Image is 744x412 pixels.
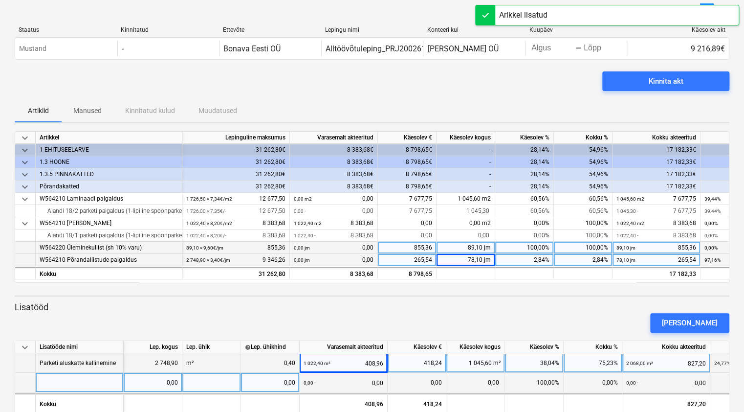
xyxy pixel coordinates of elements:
[19,169,31,181] span: keyboard_arrow_down
[631,26,725,33] div: Käesolev akt
[15,301,729,313] p: Lisatööd
[564,353,622,373] div: 75,23%
[294,233,316,238] small: 1 022,40 -
[186,245,223,251] small: 89,10 × 9,60€ / jm
[392,373,442,392] div: 0,00
[437,144,495,156] div: -
[294,268,373,280] div: 8 383,68
[378,254,437,266] div: 265,54
[616,257,635,263] small: 78,10 jm
[495,254,554,266] div: 2,84%
[124,341,182,353] div: Lep. kogus
[554,205,613,217] div: 60,56%
[294,254,373,266] div: 0,00
[446,341,505,353] div: Käesolev kogus
[290,181,378,193] div: 8 383,68€
[378,168,437,181] div: 8 798,65€
[704,257,721,263] small: 97,16%
[378,132,437,144] div: Käesolev €
[613,132,700,144] div: Kokku akteeritud
[616,217,696,229] div: 8 383,68
[186,257,230,263] small: 2 748,90 × 3,40€ / jm
[290,156,378,168] div: 8 383,68€
[495,156,554,168] div: 28,14%
[40,353,116,372] div: Parketi aluskatte kallinemine
[505,341,564,353] div: Käesolev %
[616,196,644,202] small: 1 045,60 m2
[294,242,373,254] div: 0,00
[19,144,31,156] span: keyboard_arrow_down
[128,373,178,392] div: 0,00
[446,373,505,392] div: 0,00
[19,181,31,193] span: keyboard_arrow_down
[446,353,505,373] div: 1 045,60 m²
[304,373,383,393] div: 0,00
[40,181,178,193] div: Põrandakatted
[378,205,437,217] div: 7 677,75
[186,242,285,254] div: 855,36
[36,132,182,144] div: Artikkel
[245,344,251,350] span: help
[437,168,495,181] div: -
[575,46,582,51] div: -
[294,221,322,226] small: 1 022,40 m2
[437,193,495,205] div: 1 045,60 m2
[290,168,378,181] div: 8 383,68€
[564,373,622,392] div: 0,00%
[616,254,696,266] div: 265,54
[616,208,638,214] small: 1 045,30 -
[582,42,628,55] input: Lõpp
[616,205,696,217] div: 7 677,75
[554,254,613,266] div: 2,84%
[649,75,683,88] div: Kinnita akt
[182,156,290,168] div: 31 262,80€
[388,341,446,353] div: Käesolev €
[121,26,215,33] div: Kinnitatud
[19,218,31,229] span: keyboard_arrow_down
[182,353,241,373] div: m²
[613,156,700,168] div: 17 182,33€
[378,144,437,156] div: 8 798,65€
[40,205,178,217] div: Aiandi 18/2 parketi paigaldus (1-lipiline spoonparkett)
[616,229,696,242] div: 8 383,68
[554,144,613,156] div: 54,96%
[495,242,554,254] div: 100,00%
[304,353,383,373] div: 408,96
[378,156,437,168] div: 8 798,65€
[626,361,653,366] small: 2 068,00 m²
[613,267,700,279] div: 17 182,33
[186,193,285,205] div: 12 677,50
[182,132,290,144] div: Lepinguline maksumus
[19,157,31,168] span: keyboard_arrow_down
[437,132,495,144] div: Käesolev kogus
[554,132,613,144] div: Kokku %
[186,208,226,214] small: 1 726,00 × 7,35€ / -
[437,181,495,193] div: -
[378,242,437,254] div: 855,36
[19,342,31,353] span: keyboard_arrow_down
[245,373,295,392] div: 0,00
[294,229,373,242] div: 8 383,68
[613,144,700,156] div: 17 182,33€
[704,245,718,251] small: 0,00%
[554,193,613,205] div: 60,56%
[495,193,554,205] div: 60,56%
[704,196,721,202] small: 39,44%
[294,205,373,217] div: 0,00
[294,245,310,251] small: 0,00 jm
[182,181,290,193] div: 31 262,80€
[304,361,330,366] small: 1 022,40 m²
[554,181,613,193] div: 54,96%
[182,144,290,156] div: 31 262,80€
[437,205,495,217] div: 1 045,30
[186,254,285,266] div: 9 346,26
[437,254,495,266] div: 78,10 jm
[19,26,113,33] div: Staatus
[294,196,312,202] small: 0,00 m2
[495,181,554,193] div: 28,14%
[128,353,178,373] div: 2 748,90
[626,373,706,393] div: 0,00
[122,44,124,53] div: -
[223,26,317,33] div: Ettevõte
[499,9,547,21] div: Arikkel lisatud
